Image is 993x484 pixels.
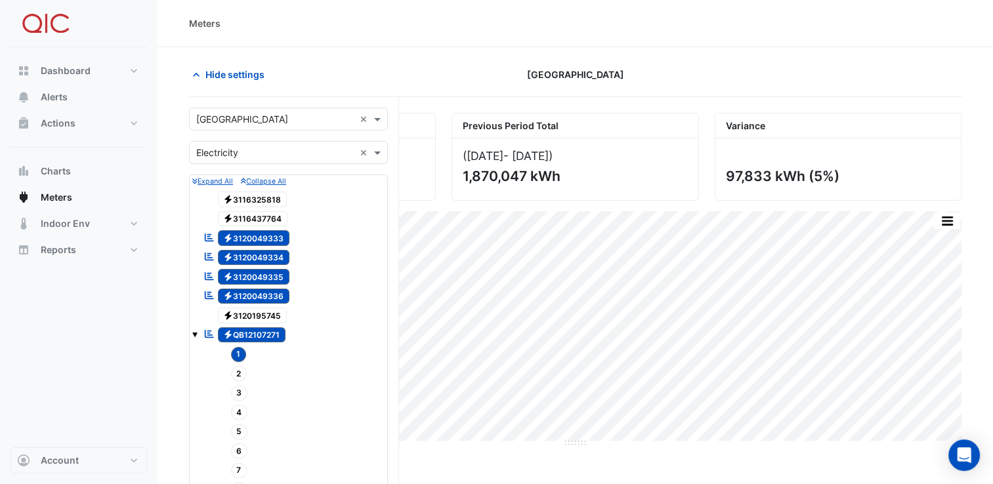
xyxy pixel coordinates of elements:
[41,165,71,178] span: Charts
[17,91,30,104] app-icon: Alerts
[231,443,248,458] span: 6
[11,84,147,110] button: Alerts
[223,330,233,340] fa-icon: Electricity
[17,64,30,77] app-icon: Dashboard
[17,217,30,230] app-icon: Indoor Env
[241,177,286,186] small: Collapse All
[948,439,980,471] div: Open Intercom Messenger
[41,91,68,104] span: Alerts
[11,211,147,237] button: Indoor Env
[231,386,248,401] span: 3
[11,110,147,136] button: Actions
[715,113,961,138] div: Variance
[231,405,248,420] span: 4
[231,366,247,381] span: 2
[223,214,233,224] fa-icon: Electricity
[11,237,147,263] button: Reports
[218,250,290,266] span: 3120049334
[241,175,286,187] button: Collapse All
[203,251,215,262] fa-icon: Reportable
[223,233,233,243] fa-icon: Electricity
[192,177,233,186] small: Expand All
[526,68,623,81] span: [GEOGRAPHIC_DATA]
[934,212,960,229] button: More Options
[17,165,30,178] app-icon: Charts
[189,16,221,30] div: Meters
[463,168,685,184] div: 1,870,047 kWh
[726,168,948,184] div: 97,833 kWh (5%)
[452,113,698,138] div: Previous Period Total
[218,308,287,323] span: 3120195745
[231,463,247,478] span: 7
[11,58,147,84] button: Dashboard
[203,329,215,340] fa-icon: Reportable
[223,272,233,281] fa-icon: Electricity
[223,194,233,204] fa-icon: Electricity
[205,68,264,81] span: Hide settings
[189,63,273,86] button: Hide settings
[503,149,549,163] span: - [DATE]
[223,310,233,320] fa-icon: Electricity
[17,191,30,204] app-icon: Meters
[223,291,233,301] fa-icon: Electricity
[218,269,290,285] span: 3120049335
[218,327,286,343] span: QB12107271
[231,424,248,439] span: 5
[11,184,147,211] button: Meters
[11,447,147,474] button: Account
[360,112,371,126] span: Clear
[41,243,76,256] span: Reports
[218,289,290,304] span: 3120049336
[218,192,287,207] span: 3116325818
[218,230,290,246] span: 3120049333
[218,211,288,227] span: 3116437764
[11,158,147,184] button: Charts
[17,117,30,130] app-icon: Actions
[41,217,90,230] span: Indoor Env
[41,64,91,77] span: Dashboard
[231,347,247,362] span: 1
[360,146,371,159] span: Clear
[41,454,79,467] span: Account
[16,10,75,37] img: Company Logo
[203,270,215,281] fa-icon: Reportable
[223,252,233,262] fa-icon: Electricity
[203,232,215,243] fa-icon: Reportable
[192,175,233,187] button: Expand All
[17,243,30,256] app-icon: Reports
[463,149,687,163] div: ([DATE] )
[203,290,215,301] fa-icon: Reportable
[41,117,75,130] span: Actions
[41,191,72,204] span: Meters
